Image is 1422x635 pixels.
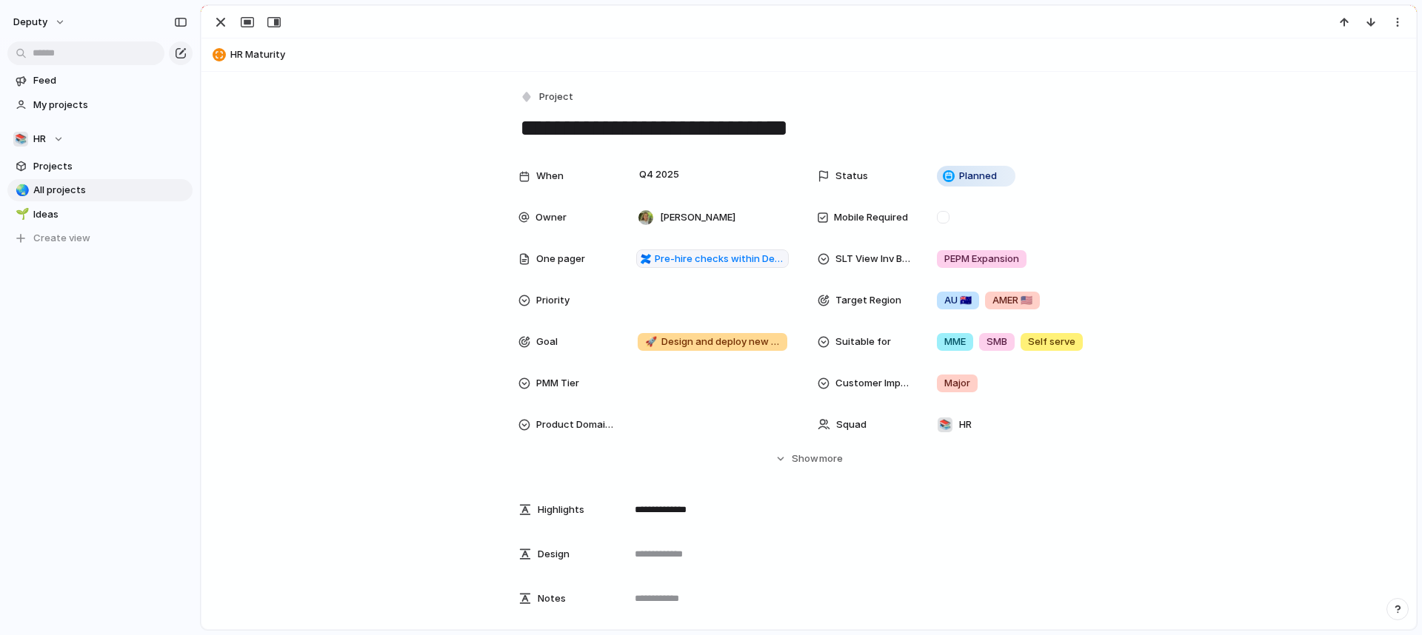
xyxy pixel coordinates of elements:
button: HR Maturity [208,43,1409,67]
span: Projects [33,159,187,174]
div: 🌱 [16,206,26,223]
span: Highlights [538,503,584,517]
span: Priority [536,293,570,308]
span: My projects [33,98,187,112]
a: 🌱Ideas [7,204,193,226]
a: 🌏All projects [7,179,193,201]
div: 🌏 [16,182,26,199]
span: Project [539,90,573,104]
span: Self serve [1028,335,1075,349]
span: Goal [536,335,558,349]
a: Feed [7,70,193,92]
span: Customer Impact [835,376,912,391]
span: Squad [836,417,867,432]
a: My projects [7,94,193,116]
span: Ideas [33,207,187,222]
span: SMB [987,335,1007,349]
span: Create view [33,231,90,246]
span: Product Domain Area [536,417,613,432]
span: One pager [536,252,585,266]
span: PMM Tier [536,376,579,391]
button: 📚HR [7,128,193,150]
span: Target Region [835,293,901,308]
span: Mobile Required [834,210,908,225]
span: AU 🇦🇺 [944,293,972,308]
span: deputy [13,15,47,30]
span: [PERSON_NAME] [660,210,735,225]
span: Pre-hire checks within Deputy HR [655,252,784,266]
button: deputy [7,10,73,34]
span: Suitable for [835,335,891,349]
span: Planned [959,169,997,184]
span: HR [959,417,972,432]
a: Pre-hire checks within Deputy HR [636,249,789,269]
span: Notes [538,591,566,606]
button: 🌏 [13,183,28,198]
span: Q4 2025 [635,166,683,184]
button: 🌱 [13,207,28,222]
a: Projects [7,155,193,178]
span: Status [835,169,868,184]
span: When [536,169,564,184]
div: 📚 [13,132,28,147]
button: Project [517,87,578,108]
span: All projects [33,183,187,198]
span: HR [33,132,46,147]
span: HR Maturity [230,47,1409,62]
span: Design [538,547,570,562]
span: Owner [535,210,567,225]
button: Create view [7,227,193,249]
span: more [819,451,843,466]
button: Showmore [518,446,1099,472]
div: 📚 [938,417,952,432]
span: Show [792,451,818,466]
span: AMER 🇺🇸 [992,293,1032,308]
span: MME [944,335,966,349]
span: Design and deploy new products [645,335,780,349]
span: PEPM Expansion [944,252,1019,266]
span: Feed [33,73,187,88]
span: 🚀 [645,335,657,347]
span: Major [944,376,970,391]
span: SLT View Inv Bucket [835,252,912,266]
